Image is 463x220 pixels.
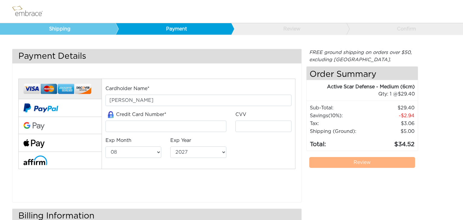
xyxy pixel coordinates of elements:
img: logo.png [11,4,50,19]
div: 1 @ [314,90,415,98]
h3: Payment Details [12,49,301,63]
img: credit-cards.png [24,82,91,96]
span: (10%) [328,113,342,118]
img: Google-Pay-Logo.svg [24,122,45,130]
label: CVV [235,111,246,118]
label: Cardholder Name* [106,85,150,92]
label: Exp Year [170,137,191,144]
a: Review [231,23,347,35]
td: Sub-Total: [310,104,367,112]
td: 2.94 [367,112,415,120]
label: Exp Month [106,137,131,144]
a: Confirm [346,23,462,35]
h4: Order Summary [307,67,418,80]
label: Credit Card Number* [106,111,166,118]
td: 3.06 [367,120,415,127]
img: amazon-lock.png [106,111,116,118]
img: affirm-logo.svg [24,156,47,165]
div: Active Scar Defense - Medium (6cm) [307,83,415,90]
td: Shipping (Ground): [310,127,367,135]
a: Payment [115,23,231,35]
td: Tax: [310,120,367,127]
div: FREE ground shipping on orders over $50, excluding [GEOGRAPHIC_DATA]. [306,49,418,63]
td: $5.00 [367,127,415,135]
a: Review [309,157,415,168]
td: Total: [310,135,367,149]
span: 29.40 [398,92,415,96]
img: paypal-v2.png [24,99,58,117]
img: fullApplePay.png [24,139,45,148]
td: 29.40 [367,104,415,112]
td: Savings : [310,112,367,120]
td: 34.52 [367,135,415,149]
